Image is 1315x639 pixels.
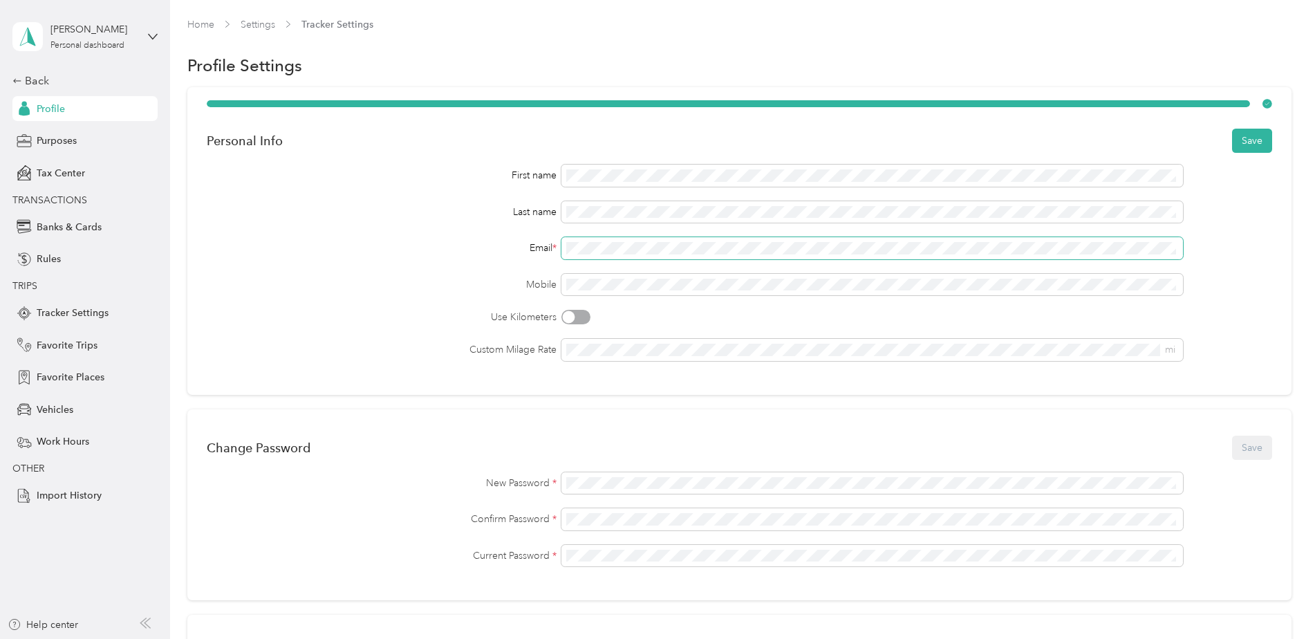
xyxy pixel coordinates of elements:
[37,488,102,503] span: Import History
[12,73,151,89] div: Back
[207,205,557,219] div: Last name
[37,102,65,116] span: Profile
[207,241,557,255] div: Email
[37,338,97,353] span: Favorite Trips
[37,434,89,449] span: Work Hours
[207,310,557,324] label: Use Kilometers
[187,19,214,30] a: Home
[1232,129,1272,153] button: Save
[50,22,137,37] div: [PERSON_NAME]
[187,58,302,73] h1: Profile Settings
[37,252,61,266] span: Rules
[207,168,557,183] div: First name
[207,512,557,526] label: Confirm Password
[12,280,37,292] span: TRIPS
[37,133,77,148] span: Purposes
[1165,344,1175,355] span: mi
[207,342,557,357] label: Custom Milage Rate
[1238,562,1315,639] iframe: Everlance-gr Chat Button Frame
[207,441,310,455] div: Change Password
[8,618,78,632] button: Help center
[12,463,44,474] span: OTHER
[241,19,275,30] a: Settings
[50,41,124,50] div: Personal dashboard
[37,166,85,180] span: Tax Center
[12,194,87,206] span: TRANSACTIONS
[37,306,109,320] span: Tracker Settings
[37,402,73,417] span: Vehicles
[37,220,102,234] span: Banks & Cards
[207,548,557,563] label: Current Password
[207,476,557,490] label: New Password
[207,133,283,148] div: Personal Info
[37,370,104,385] span: Favorite Places
[301,17,373,32] span: Tracker Settings
[207,277,557,292] label: Mobile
